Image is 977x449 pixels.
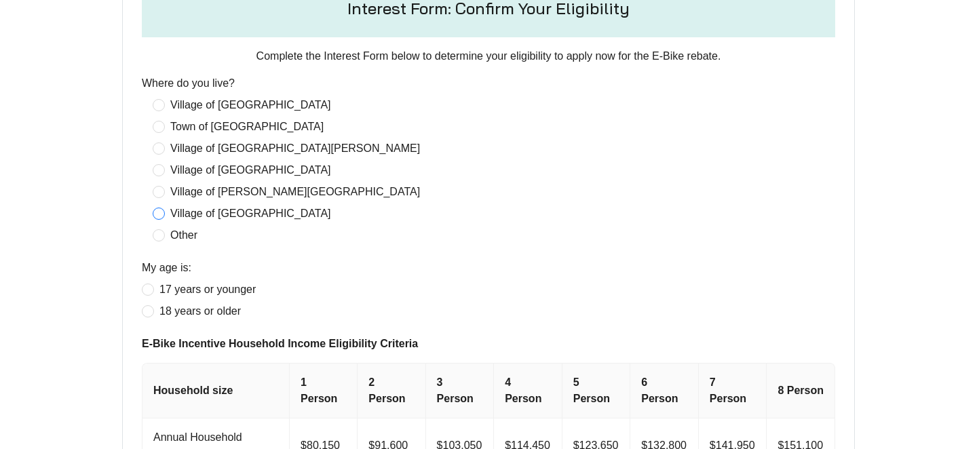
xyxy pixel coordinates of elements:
[494,364,562,418] th: 4 Person
[142,336,835,352] span: E-Bike Incentive Household Income Eligibility Criteria
[142,364,290,418] th: Household size
[142,260,191,276] label: My age is:
[165,97,337,113] span: Village of [GEOGRAPHIC_DATA]
[767,364,835,418] th: 8 Person
[426,364,495,418] th: 3 Person
[630,364,699,418] th: 6 Person
[142,75,235,92] label: Where do you live?
[699,364,767,418] th: 7 Person
[165,227,203,243] span: Other
[154,281,261,298] span: 17 years or younger
[562,364,631,418] th: 5 Person
[165,140,425,157] span: Village of [GEOGRAPHIC_DATA][PERSON_NAME]
[154,303,246,319] span: 18 years or older
[165,184,425,200] span: Village of [PERSON_NAME][GEOGRAPHIC_DATA]
[165,206,337,222] span: Village of [GEOGRAPHIC_DATA]
[165,162,337,178] span: Village of [GEOGRAPHIC_DATA]
[142,48,835,64] p: Complete the Interest Form below to determine your eligibility to apply now for the E-Bike rebate.
[358,364,425,418] th: 2 Person
[290,364,358,418] th: 1 Person
[165,119,329,135] span: Town of [GEOGRAPHIC_DATA]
